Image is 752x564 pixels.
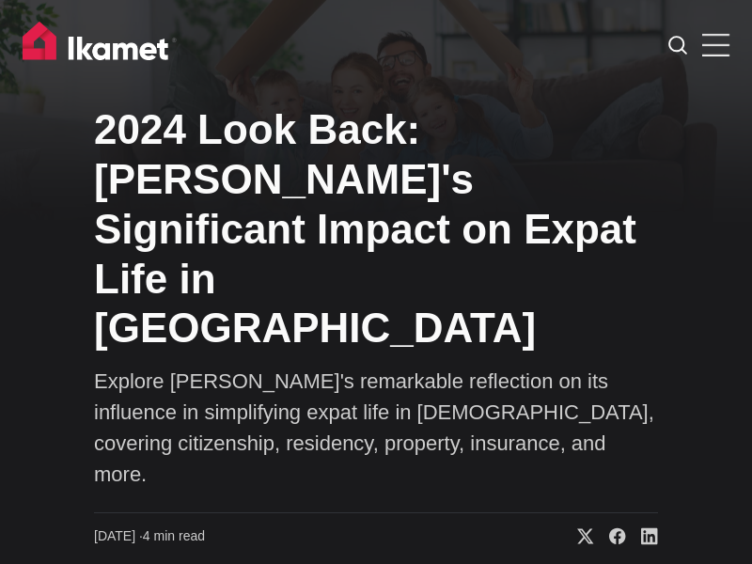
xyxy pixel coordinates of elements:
a: Share on Facebook [594,527,626,546]
a: Share on Linkedin [626,527,658,546]
span: [DATE] ∙ [94,528,143,543]
img: Ikamet home [23,22,177,69]
p: Explore [PERSON_NAME]'s remarkable reflection on its influence in simplifying expat life in [DEMO... [94,366,658,490]
time: 4 min read [94,527,205,546]
h1: 2024 Look Back: [PERSON_NAME]'s Significant Impact on Expat Life in [GEOGRAPHIC_DATA] [94,105,658,353]
a: Share on X [562,527,594,546]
